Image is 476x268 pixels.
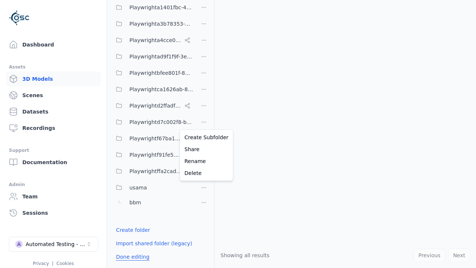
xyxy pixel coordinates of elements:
[181,155,231,167] a: Rename
[181,167,231,179] a: Delete
[181,131,231,143] a: Create Subfolder
[181,143,231,155] a: Share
